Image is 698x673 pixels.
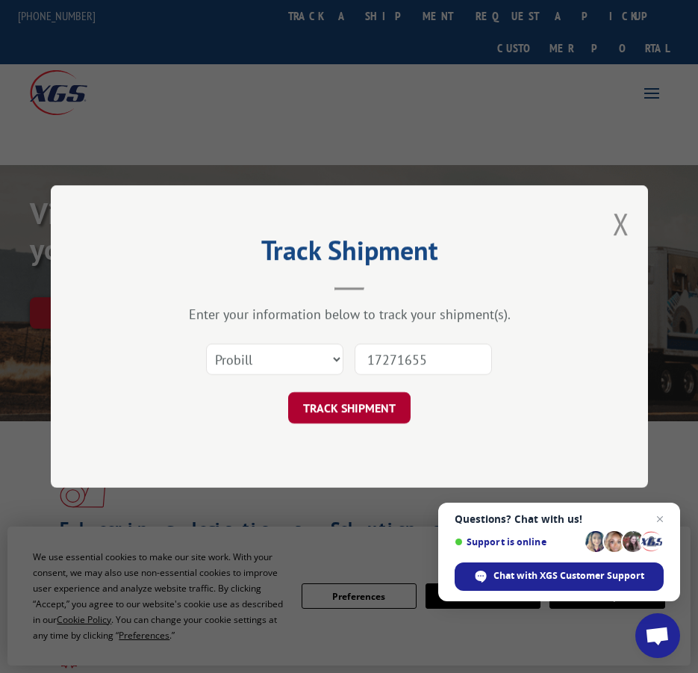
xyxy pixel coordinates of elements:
[288,392,411,424] button: TRACK SHIPMENT
[455,536,580,548] span: Support is online
[125,306,573,323] div: Enter your information below to track your shipment(s).
[651,510,669,528] span: Close chat
[455,562,664,591] div: Chat with XGS Customer Support
[493,569,644,583] span: Chat with XGS Customer Support
[455,513,664,525] span: Questions? Chat with us!
[125,240,573,268] h2: Track Shipment
[355,344,492,375] input: Number(s)
[613,204,629,244] button: Close modal
[635,613,680,658] div: Open chat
